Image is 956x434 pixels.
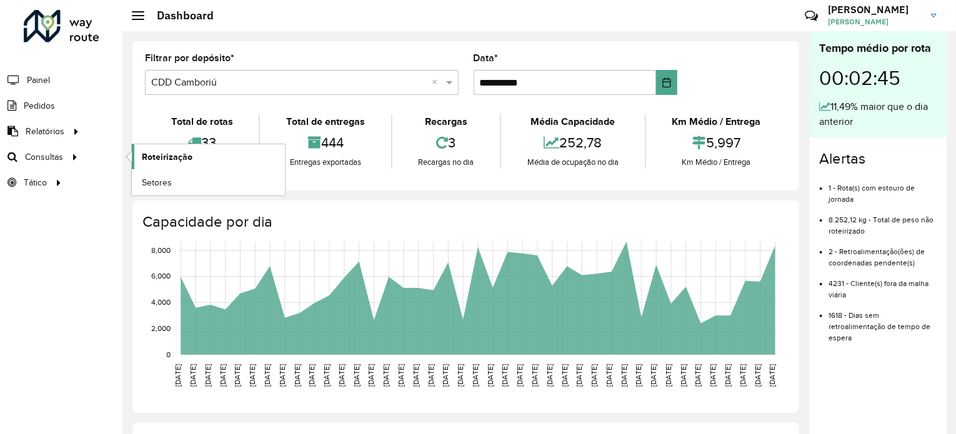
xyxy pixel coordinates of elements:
[132,170,285,195] a: Setores
[679,364,687,387] text: [DATE]
[144,9,214,22] h2: Dashboard
[486,364,494,387] text: [DATE]
[709,364,717,387] text: [DATE]
[456,364,464,387] text: [DATE]
[724,364,732,387] text: [DATE]
[396,114,497,129] div: Recargas
[337,364,346,387] text: [DATE]
[515,364,524,387] text: [DATE]
[248,364,256,387] text: [DATE]
[142,150,192,164] span: Roteirização
[412,364,420,387] text: [DATE]
[27,74,50,87] span: Painel
[145,51,234,66] label: Filtrar por depósito
[819,99,937,129] div: 11,49% maior que o dia anterior
[132,144,285,169] a: Roteirização
[560,364,569,387] text: [DATE]
[829,205,937,237] li: 8.252,12 kg - Total de peso não roteirizado
[828,16,922,27] span: [PERSON_NAME]
[819,57,937,99] div: 00:02:45
[396,129,497,156] div: 3
[530,364,539,387] text: [DATE]
[307,364,316,387] text: [DATE]
[829,300,937,343] li: 1618 - Dias sem retroalimentação de tempo de espera
[649,364,657,387] text: [DATE]
[474,51,499,66] label: Data
[432,75,443,90] span: Clear all
[829,237,937,269] li: 2 - Retroalimentação(ões) de coordenadas pendente(s)
[148,129,256,156] div: 33
[656,70,677,95] button: Choose Date
[293,364,301,387] text: [DATE]
[151,246,171,254] text: 8,000
[26,125,64,138] span: Relatórios
[396,156,497,169] div: Recargas no dia
[263,364,271,387] text: [DATE]
[501,364,509,387] text: [DATE]
[649,129,784,156] div: 5,997
[397,364,405,387] text: [DATE]
[471,364,479,387] text: [DATE]
[278,364,286,387] text: [DATE]
[427,364,435,387] text: [DATE]
[142,213,787,231] h4: Capacidade por dia
[174,364,182,387] text: [DATE]
[204,364,212,387] text: [DATE]
[829,269,937,300] li: 4231 - Cliente(s) fora da malha viária
[322,364,331,387] text: [DATE]
[694,364,702,387] text: [DATE]
[504,114,641,129] div: Média Capacidade
[263,114,387,129] div: Total de entregas
[24,99,55,112] span: Pedidos
[819,40,937,57] div: Tempo médio por rota
[234,364,242,387] text: [DATE]
[828,4,922,16] h3: [PERSON_NAME]
[635,364,643,387] text: [DATE]
[367,364,376,387] text: [DATE]
[620,364,628,387] text: [DATE]
[649,156,784,169] div: Km Médio / Entrega
[382,364,390,387] text: [DATE]
[189,364,197,387] text: [DATE]
[151,298,171,307] text: 4,000
[575,364,583,387] text: [DATE]
[25,150,63,164] span: Consultas
[605,364,613,387] text: [DATE]
[649,114,784,129] div: Km Médio / Entrega
[754,364,762,387] text: [DATE]
[664,364,672,387] text: [DATE]
[769,364,777,387] text: [DATE]
[166,350,171,358] text: 0
[590,364,598,387] text: [DATE]
[441,364,449,387] text: [DATE]
[24,176,47,189] span: Tático
[504,129,641,156] div: 252,78
[798,2,825,29] a: Contato Rápido
[148,114,256,129] div: Total de rotas
[545,364,554,387] text: [DATE]
[819,150,937,168] h4: Alertas
[219,364,227,387] text: [DATE]
[352,364,361,387] text: [DATE]
[151,272,171,280] text: 6,000
[829,173,937,205] li: 1 - Rota(s) com estouro de jornada
[142,176,172,189] span: Setores
[504,156,641,169] div: Média de ocupação no dia
[263,129,387,156] div: 444
[263,156,387,169] div: Entregas exportadas
[151,324,171,332] text: 2,000
[739,364,747,387] text: [DATE]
